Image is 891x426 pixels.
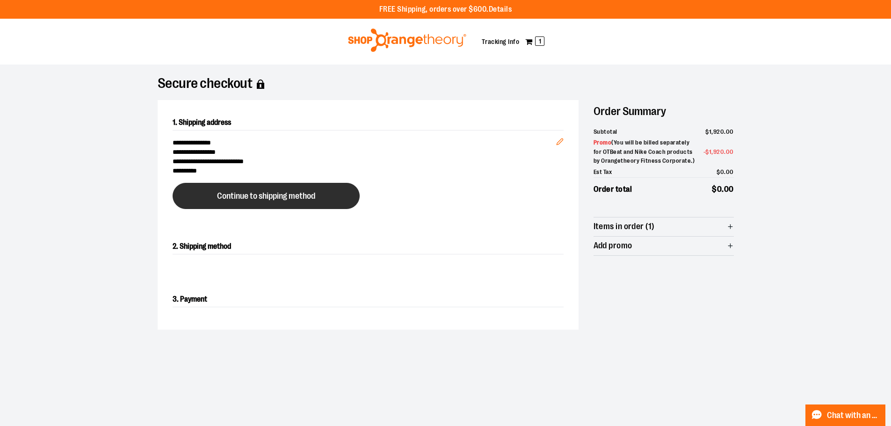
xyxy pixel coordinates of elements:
[158,79,734,89] h1: Secure checkout
[482,38,520,45] a: Tracking Info
[535,36,544,46] span: 1
[594,222,655,231] span: Items in order (1)
[705,148,709,155] span: $
[724,168,726,175] span: .
[379,4,512,15] p: FREE Shipping, orders over $600.
[594,100,734,123] h2: Order Summary
[703,147,734,157] span: -
[594,241,632,250] span: Add promo
[705,128,709,135] span: $
[724,148,726,155] span: .
[594,139,612,146] span: Promo
[827,411,880,420] span: Chat with an Expert
[594,139,695,164] span: ( You will be billed separately for OTBeat and Nike Coach products by Orangetheory Fitness Corpor...
[173,115,564,130] h2: 1. Shipping address
[724,185,734,194] span: 00
[720,168,724,175] span: 0
[722,185,724,194] span: .
[489,5,512,14] a: Details
[549,123,571,156] button: Edit
[805,404,886,426] button: Chat with an Expert
[711,128,713,135] span: ,
[173,239,564,254] h2: 2. Shipping method
[713,128,724,135] span: 920
[173,292,564,307] h2: 3. Payment
[594,217,734,236] button: Items in order (1)
[717,185,722,194] span: 0
[173,183,360,209] button: Continue to shipping method
[594,167,612,177] span: Est Tax
[713,148,724,155] span: 920
[724,128,726,135] span: .
[709,128,712,135] span: 1
[594,183,632,195] span: Order total
[594,127,617,137] span: Subtotal
[726,168,734,175] span: 00
[711,148,713,155] span: ,
[712,185,717,194] span: $
[726,128,734,135] span: 00
[726,148,734,155] span: 00
[717,168,720,175] span: $
[347,29,468,52] img: Shop Orangetheory
[594,237,734,255] button: Add promo
[217,192,315,201] span: Continue to shipping method
[709,148,712,155] span: 1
